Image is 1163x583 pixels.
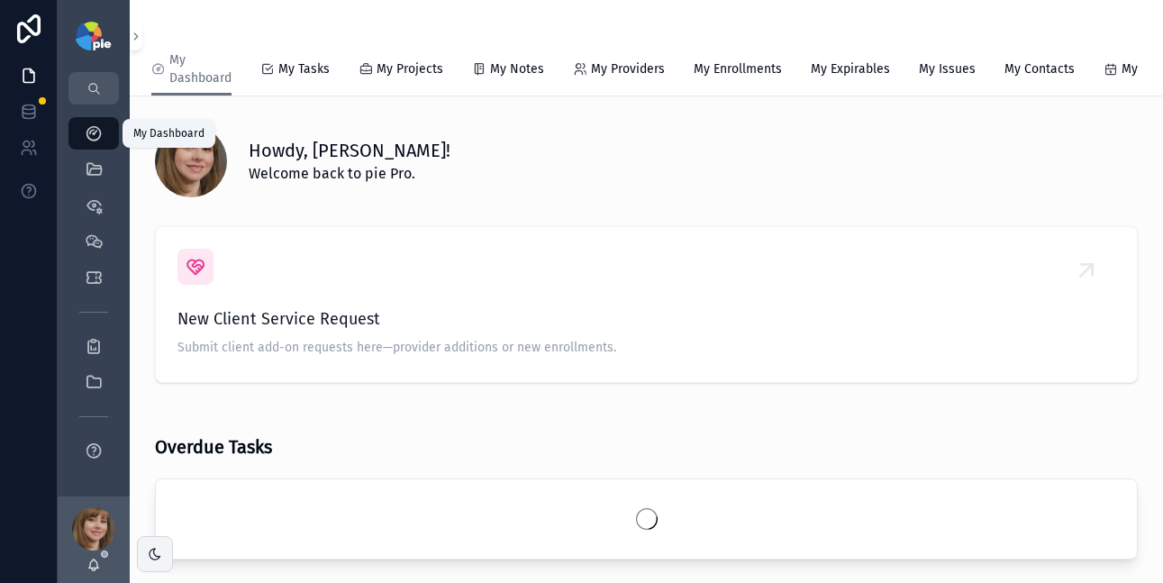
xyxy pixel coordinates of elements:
span: My Dashboard [169,51,232,87]
a: My Expirables [811,53,890,89]
span: My Providers [591,60,665,78]
span: New Client Service Request [177,306,1115,332]
span: Welcome back to pie Pro. [249,163,450,185]
span: My Contacts [1004,60,1075,78]
img: App logo [76,22,111,50]
a: My Dashboard [151,44,232,96]
a: My Providers [573,53,665,89]
span: My Notes [490,60,544,78]
span: Submit client add-on requests here—provider additions or new enrollments. [177,339,1115,357]
a: My Tasks [260,53,330,89]
a: My Projects [359,53,443,89]
a: My Issues [919,53,976,89]
a: New Client Service RequestSubmit client add-on requests here—provider additions or new enrollments. [156,227,1137,382]
a: My Contacts [1004,53,1075,89]
h1: Howdy, [PERSON_NAME]! [249,138,450,163]
h3: Overdue Tasks [155,433,272,460]
span: My Projects [377,60,443,78]
span: My Issues [919,60,976,78]
span: My Tasks [278,60,330,78]
div: My Dashboard [133,126,204,141]
span: My Enrollments [694,60,782,78]
span: My Expirables [811,60,890,78]
a: My Notes [472,53,544,89]
a: My Enrollments [694,53,782,89]
div: scrollable content [58,105,130,490]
